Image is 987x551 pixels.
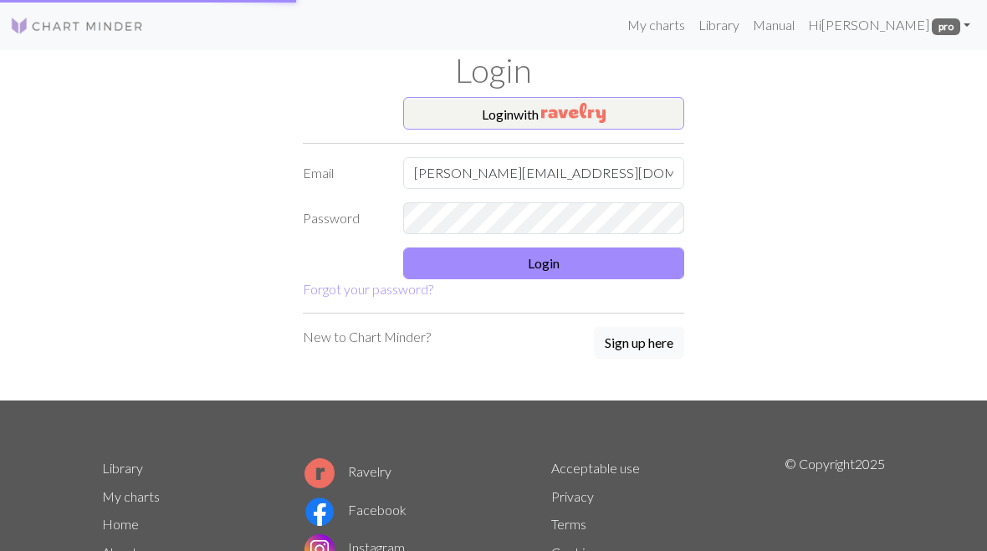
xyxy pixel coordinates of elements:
span: pro [932,18,960,35]
a: My charts [621,8,692,42]
label: Email [293,157,393,189]
img: Logo [10,16,144,36]
a: Facebook [304,502,407,518]
a: Library [692,8,746,42]
label: Password [293,202,393,234]
a: My charts [102,488,160,504]
a: Hi[PERSON_NAME] pro [801,8,977,42]
p: New to Chart Minder? [303,327,431,347]
a: Privacy [551,488,594,504]
button: Loginwith [403,97,684,130]
a: Ravelry [304,463,391,479]
a: Acceptable use [551,460,640,476]
img: Ravelry logo [304,458,335,488]
h1: Login [92,50,895,90]
img: Ravelry [541,103,606,123]
a: Manual [746,8,801,42]
a: Forgot your password? [303,281,433,297]
a: Sign up here [594,327,684,360]
a: Library [102,460,143,476]
a: Home [102,516,139,532]
button: Sign up here [594,327,684,359]
img: Facebook logo [304,497,335,527]
button: Login [403,247,684,279]
a: Terms [551,516,586,532]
